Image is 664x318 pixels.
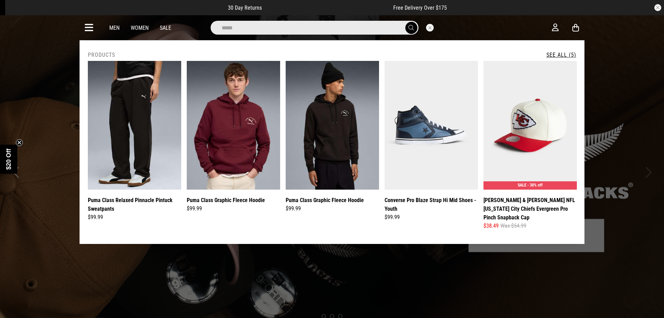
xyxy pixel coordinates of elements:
img: Puma Class Graphic Fleece Hoodie in Black [286,61,379,190]
img: Puma Class Relaxed Pinnacle Pintuck Sweatpants in Black [88,61,181,190]
a: Converse Pro Blaze Strap Hi Mid Shoes - Youth [385,196,478,213]
a: Puma Class Graphic Fleece Hoodie [286,196,364,205]
button: Close teaser [16,139,23,146]
a: Puma Class Relaxed Pinnacle Pintuck Sweatpants [88,196,181,213]
div: $99.99 [286,205,379,213]
span: $20 Off [5,148,12,170]
a: Puma Class Graphic Fleece Hoodie [187,196,265,205]
span: 30 Day Returns [228,4,262,11]
a: Women [131,25,149,31]
div: $99.99 [187,205,280,213]
span: - 30% off [527,183,543,188]
span: $38.49 [483,222,499,230]
a: Men [109,25,120,31]
div: $99.99 [88,213,181,221]
span: Was $54.99 [500,222,526,230]
a: [PERSON_NAME] & [PERSON_NAME] NFL [US_STATE] City Chiefs Evergreen Pro Pinch Snapback Cap [483,196,577,222]
div: $99.99 [385,213,478,221]
img: Puma Class Graphic Fleece Hoodie in Maroon [187,61,280,190]
span: SALE [518,183,526,188]
span: Free Delivery Over $175 [393,4,447,11]
button: Open LiveChat chat widget [6,3,26,24]
button: Close search [426,24,434,31]
a: See All (5) [546,52,576,58]
iframe: Customer reviews powered by Trustpilot [276,4,379,11]
img: Converse Pro Blaze Strap Hi Mid Shoes - Youth in Blue [385,61,478,190]
img: Mitchell & Ness Nfl Kansas City Chiefs Evergreen Pro Pinch Snapback Cap in White [483,61,577,190]
h2: Products [88,52,115,58]
a: Sale [160,25,171,31]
